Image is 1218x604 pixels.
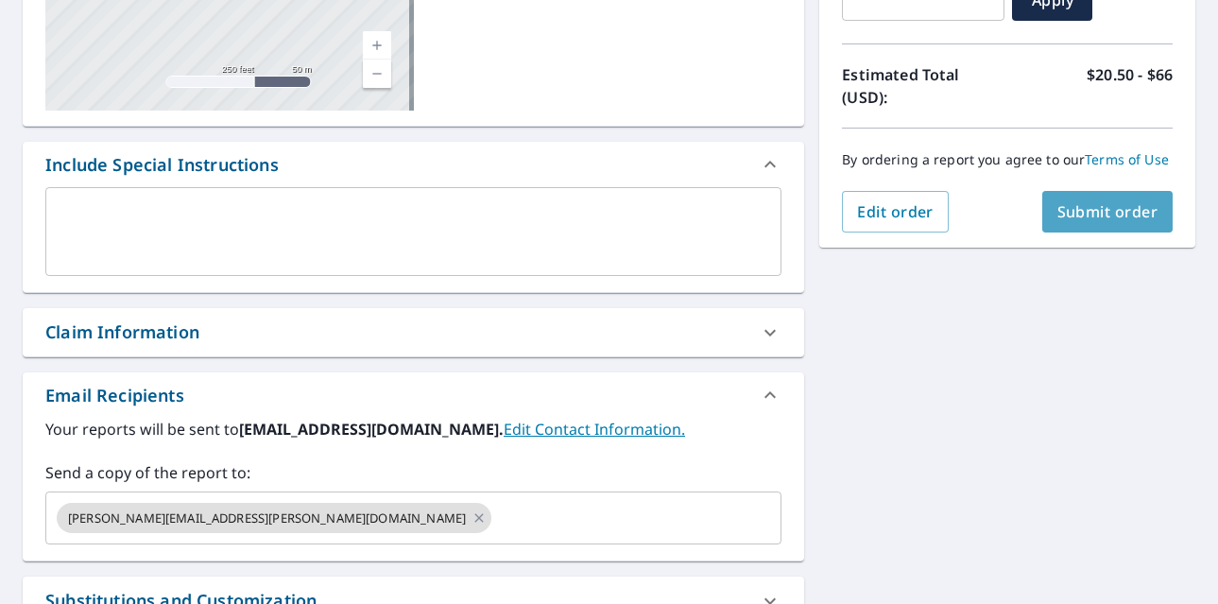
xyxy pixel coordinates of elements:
div: Include Special Instructions [23,142,804,187]
div: Include Special Instructions [45,152,279,178]
button: Submit order [1042,191,1174,233]
span: Edit order [857,201,934,222]
a: Current Level 17, Zoom In [363,31,391,60]
p: Estimated Total (USD): [842,63,1007,109]
span: [PERSON_NAME][EMAIL_ADDRESS][PERSON_NAME][DOMAIN_NAME] [57,509,477,527]
b: [EMAIL_ADDRESS][DOMAIN_NAME]. [239,419,504,440]
div: Email Recipients [23,372,804,418]
a: Terms of Use [1085,150,1169,168]
p: By ordering a report you agree to our [842,151,1173,168]
div: Email Recipients [45,383,184,408]
p: $20.50 - $66 [1087,63,1173,109]
div: Claim Information [23,308,804,356]
div: Claim Information [45,319,199,345]
span: Submit order [1057,201,1158,222]
a: Current Level 17, Zoom Out [363,60,391,88]
a: EditContactInfo [504,419,685,440]
label: Your reports will be sent to [45,418,781,440]
button: Edit order [842,191,949,233]
label: Send a copy of the report to: [45,461,781,484]
div: [PERSON_NAME][EMAIL_ADDRESS][PERSON_NAME][DOMAIN_NAME] [57,503,491,533]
